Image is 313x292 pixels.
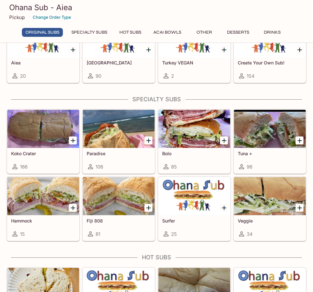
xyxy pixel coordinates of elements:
button: Change Order Type [30,12,74,22]
h5: Veggie [238,218,302,223]
div: Turkey [83,19,155,57]
button: Add Paradise [144,136,152,144]
h4: Hot Subs [7,254,306,261]
button: Add Turkey VEGAN [220,46,228,54]
button: Add Create Your Own Sub! [296,46,303,54]
div: Veggie [234,177,306,215]
div: Fiji 808 [83,177,155,215]
button: Add Aiea [69,46,77,54]
a: Bolo85 [158,109,230,174]
div: Create Your Own Sub! [234,19,306,57]
button: Add Hammock [69,204,77,212]
span: 85 [171,164,177,170]
a: Tuna +96 [234,109,306,174]
button: Add Surfer [220,204,228,212]
a: Veggie34 [234,177,306,241]
a: Create Your Own Sub!154 [234,19,306,83]
a: Fiji 80881 [83,177,155,241]
button: Add Veggie [296,204,303,212]
h5: Tuna + [238,151,302,156]
h3: Ohana Sub - Aiea [9,3,304,12]
div: Paradise [83,110,155,148]
span: 15 [20,231,25,237]
button: Desserts [223,28,253,37]
button: Acai Bowls [150,28,185,37]
button: Original Subs [22,28,63,37]
button: Drinks [258,28,286,37]
button: Specialty Subs [68,28,111,37]
a: [GEOGRAPHIC_DATA]90 [83,19,155,83]
button: Hot Subs [116,28,145,37]
span: 20 [20,73,26,79]
span: 154 [247,73,255,79]
div: Hammock [7,177,79,215]
div: Koko Crater [7,110,79,148]
h5: Paradise [87,151,151,156]
h5: Aiea [11,60,75,65]
span: 166 [20,164,28,170]
a: Paradise106 [83,109,155,174]
span: 90 [96,73,101,79]
a: Koko Crater166 [7,109,79,174]
div: Bolo [158,110,230,148]
h5: Surfer [162,218,226,223]
span: 106 [96,164,103,170]
a: Turkey VEGAN2 [158,19,230,83]
h5: Koko Crater [11,151,75,156]
h5: Hammock [11,218,75,223]
h5: Bolo [162,151,226,156]
a: Surfer25 [158,177,230,241]
span: 81 [96,231,100,237]
span: 25 [171,231,177,237]
a: Hammock15 [7,177,79,241]
div: Tuna + [234,110,306,148]
span: 2 [171,73,174,79]
span: 34 [247,231,253,237]
button: Other [190,28,218,37]
a: Aiea20 [7,19,79,83]
h5: Turkey VEGAN [162,60,226,65]
button: Add Koko Crater [69,136,77,144]
div: Aiea [7,19,79,57]
p: Pickup [9,14,25,20]
button: Add Turkey [144,46,152,54]
h5: [GEOGRAPHIC_DATA] [87,60,151,65]
span: 96 [247,164,252,170]
button: Add Fiji 808 [144,204,152,212]
h5: Fiji 808 [87,218,151,223]
h4: Specialty Subs [7,96,306,103]
h5: Create Your Own Sub! [238,60,302,65]
button: Add Bolo [220,136,228,144]
button: Add Tuna + [296,136,303,144]
div: Turkey VEGAN [158,19,230,57]
div: Surfer [158,177,230,215]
